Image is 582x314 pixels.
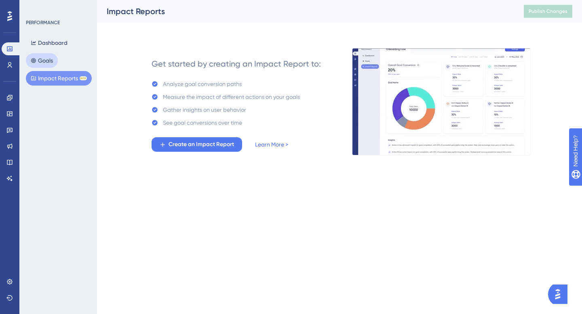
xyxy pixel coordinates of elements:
[19,2,51,12] span: Need Help?
[169,140,234,149] span: Create an Impact Report
[163,105,246,115] div: Gather insights on user behavior
[152,137,242,152] button: Create an Impact Report
[26,19,60,26] div: PERFORMANCE
[26,71,92,86] button: Impact ReportsBETA
[163,79,242,89] div: Analyze goal conversion paths
[163,92,300,102] div: Measure the impact of different actions on your goals
[152,58,321,69] div: Get started by creating an Impact Report to:
[548,282,572,306] iframe: UserGuiding AI Assistant Launcher
[107,6,504,17] div: Impact Reports
[352,48,531,155] img: e8cc2031152ba83cd32f6b7ecddf0002.gif
[163,118,242,128] div: See goal conversions over time
[255,140,288,149] a: Learn More >
[529,8,567,15] span: Publish Changes
[524,5,572,18] button: Publish Changes
[26,36,72,50] button: Dashboard
[80,76,87,80] div: BETA
[26,53,58,68] button: Goals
